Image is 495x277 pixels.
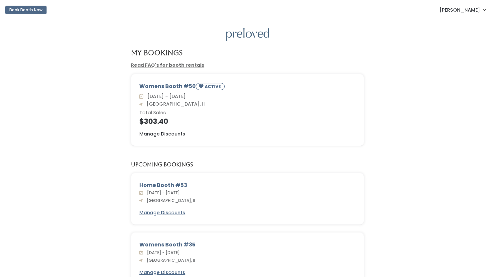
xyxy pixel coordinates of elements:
[139,82,356,93] div: Womens Booth #50
[144,250,180,255] span: [DATE] - [DATE]
[226,28,269,41] img: preloved logo
[145,93,186,100] span: [DATE] - [DATE]
[5,3,47,17] a: Book Booth Now
[144,198,195,203] span: [GEOGRAPHIC_DATA], Il
[439,6,480,14] span: [PERSON_NAME]
[144,190,180,196] span: [DATE] - [DATE]
[205,84,222,89] small: ACTIVE
[139,118,356,125] h4: $303.40
[131,62,204,68] a: Read FAQ's for booth rentals
[139,131,185,138] a: Manage Discounts
[144,101,205,107] span: [GEOGRAPHIC_DATA], Il
[144,257,195,263] span: [GEOGRAPHIC_DATA], Il
[139,181,356,189] div: Home Booth #53
[139,241,356,249] div: Womens Booth #35
[433,3,492,17] a: [PERSON_NAME]
[139,110,356,116] h6: Total Sales
[139,209,185,216] a: Manage Discounts
[131,49,183,56] h4: My Bookings
[139,269,185,276] a: Manage Discounts
[5,6,47,14] button: Book Booth Now
[131,162,193,168] h5: Upcoming Bookings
